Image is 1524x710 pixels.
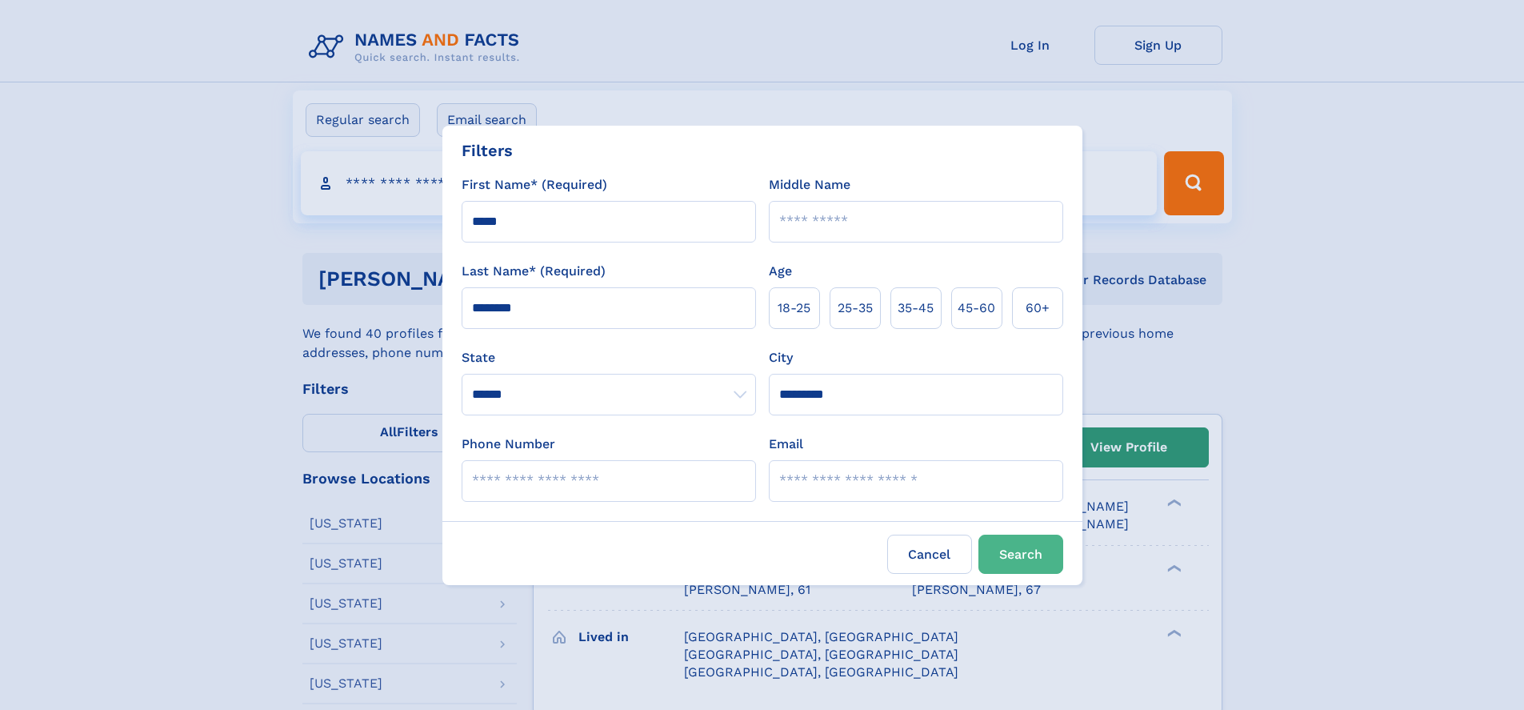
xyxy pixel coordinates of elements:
[462,262,606,281] label: Last Name* (Required)
[1026,299,1050,318] span: 60+
[958,299,995,318] span: 45‑60
[769,348,793,367] label: City
[769,262,792,281] label: Age
[462,435,555,454] label: Phone Number
[462,138,513,162] div: Filters
[978,535,1063,574] button: Search
[898,299,934,318] span: 35‑45
[462,348,756,367] label: State
[462,175,607,195] label: First Name* (Required)
[887,535,972,574] label: Cancel
[838,299,873,318] span: 25‑35
[778,299,810,318] span: 18‑25
[769,435,803,454] label: Email
[769,175,850,195] label: Middle Name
